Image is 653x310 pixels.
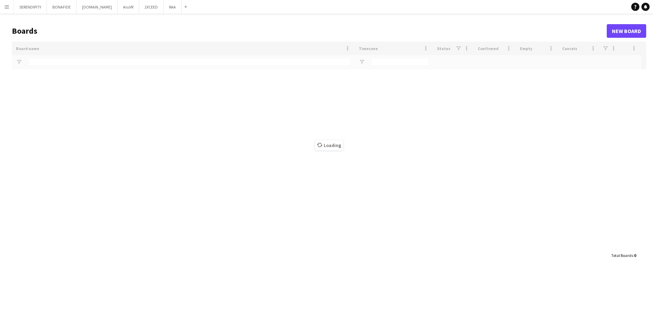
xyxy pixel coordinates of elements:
[611,253,633,258] span: Total Boards
[118,0,139,14] button: AruVR
[634,253,636,258] span: 0
[77,0,118,14] button: [DOMAIN_NAME]
[607,24,646,38] a: New Board
[14,0,47,14] button: SERENDIPITY
[139,0,164,14] button: 2XCEED
[315,140,343,150] span: Loading
[164,0,182,14] button: RAA
[47,0,77,14] button: BONAFIDE
[611,249,636,262] div: :
[12,26,607,36] h1: Boards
